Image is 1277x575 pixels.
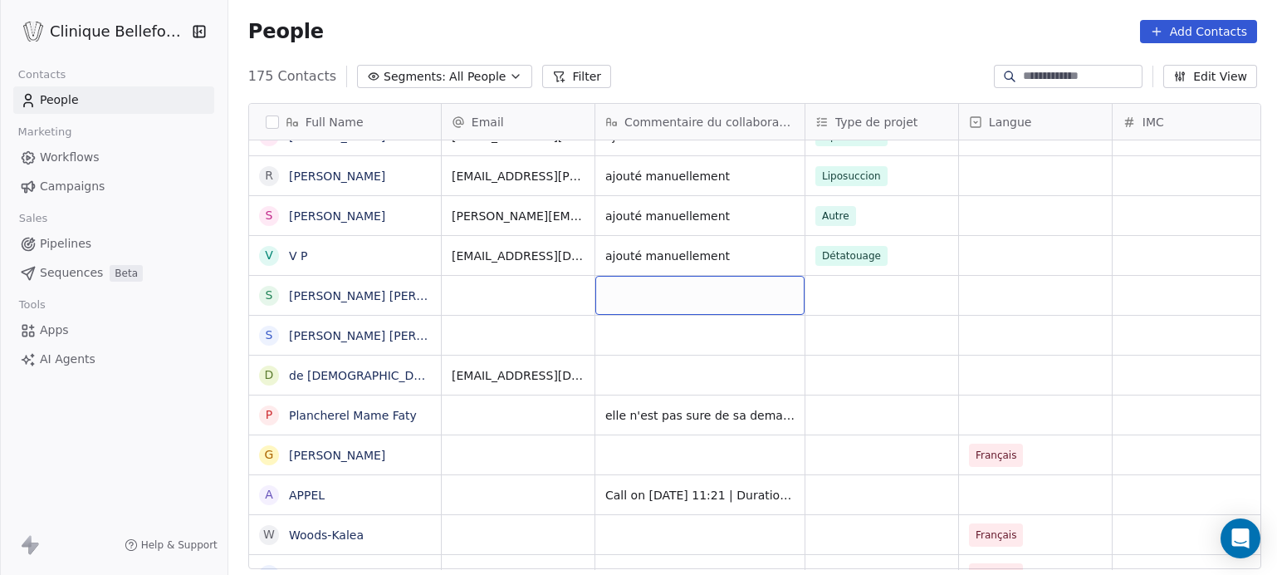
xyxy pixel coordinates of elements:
[40,322,69,339] span: Apps
[13,86,214,114] a: People
[141,538,218,552] span: Help & Support
[289,249,307,263] a: V P
[40,91,79,109] span: People
[13,346,214,373] a: AI Agents
[40,149,100,166] span: Workflows
[50,21,187,42] span: Clinique Bellefontaine
[265,486,273,504] div: A
[605,487,795,504] span: Call on [DATE] 11:21 | Duration: 105s
[605,248,795,264] span: ajouté manuellement
[289,130,385,143] a: [PERSON_NAME]
[266,406,272,424] div: P
[289,369,536,382] a: de [DEMOGRAPHIC_DATA][PERSON_NAME]
[815,246,888,266] span: Détatouage
[265,207,272,224] div: S
[12,206,55,231] span: Sales
[263,526,275,543] div: W
[125,538,218,552] a: Help & Support
[12,292,52,317] span: Tools
[289,409,417,422] a: Plancherel Mame Faty
[1140,20,1257,43] button: Add Contacts
[248,66,336,86] span: 175 Contacts
[40,264,103,282] span: Sequences
[815,166,888,186] span: Liposuccion
[1163,65,1257,88] button: Edit View
[13,259,214,287] a: SequencesBeta
[248,19,324,44] span: People
[249,140,442,570] div: grid
[20,17,180,46] button: Clinique Bellefontaine
[13,230,214,258] a: Pipelines
[542,65,611,88] button: Filter
[605,208,795,224] span: ajouté manuellement
[40,351,95,368] span: AI Agents
[452,367,585,384] span: [EMAIL_ADDRESS][DOMAIN_NAME]
[40,178,105,195] span: Campaigns
[249,104,441,140] div: Full Name
[40,235,91,253] span: Pipelines
[265,247,273,264] div: V
[289,329,486,342] a: [PERSON_NAME] [PERSON_NAME]
[976,447,1016,464] span: Français
[449,68,506,86] span: All People
[384,68,446,86] span: Segments:
[13,173,214,200] a: Campaigns
[265,167,273,184] div: R
[265,287,272,304] div: S
[289,528,364,542] a: Woods-Kalea
[13,317,214,344] a: Apps
[289,209,385,223] a: [PERSON_NAME]
[264,446,273,464] div: g
[306,114,364,130] span: Full Name
[976,527,1016,543] span: Français
[110,265,143,282] span: Beta
[989,114,1032,130] span: Langue
[1142,114,1164,130] span: IMC
[264,366,273,384] div: d
[289,449,385,462] a: [PERSON_NAME]
[13,144,214,171] a: Workflows
[605,168,795,184] span: ajouté manuellement
[452,208,585,224] span: [PERSON_NAME][EMAIL_ADDRESS][DOMAIN_NAME]
[11,120,79,145] span: Marketing
[265,327,272,344] div: S
[11,62,73,87] span: Contacts
[1113,104,1265,140] div: IMC
[835,114,917,130] span: Type de projet
[472,114,504,130] span: Email
[442,104,594,140] div: Email
[289,489,325,502] a: APPEL
[605,407,795,424] span: elle n'est pas sure de sa demande. va nous rappeler. ED
[289,289,486,302] a: [PERSON_NAME] [PERSON_NAME]
[23,22,43,42] img: Logo_Bellefontaine_Black.png
[452,168,585,184] span: [EMAIL_ADDRESS][PERSON_NAME][DOMAIN_NAME]
[289,170,385,183] a: [PERSON_NAME]
[595,104,805,140] div: Commentaire du collaborateur
[452,248,585,264] span: [EMAIL_ADDRESS][DOMAIN_NAME]
[959,104,1112,140] div: Langue
[624,114,795,130] span: Commentaire du collaborateur
[805,104,958,140] div: Type de projet
[1221,518,1260,558] div: Open Intercom Messenger
[815,206,856,226] span: Autre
